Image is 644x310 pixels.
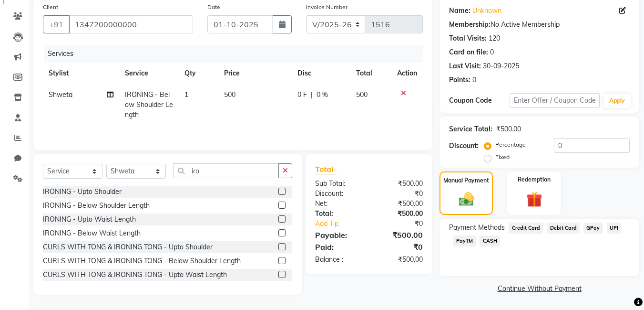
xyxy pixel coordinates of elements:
th: Price [218,63,292,84]
label: Date [207,3,220,11]
div: IRONING - Upto Shoulder [43,187,122,197]
span: 0 F [297,90,307,100]
div: Membership: [449,20,491,30]
div: Payable: [308,229,369,241]
span: UPI [607,223,622,234]
span: Payment Methods [449,223,505,233]
div: Balance : [308,255,369,265]
span: IRONING - Below Shoulder Length [125,90,173,119]
div: Discount: [449,141,479,151]
div: CURLS WITH TONG & IRONING TONG - Upto Waist Length [43,270,227,280]
div: ₹0 [369,189,430,199]
div: ₹500.00 [496,124,521,134]
div: CURLS WITH TONG & IRONING TONG - Below Shoulder Length [43,256,241,266]
span: Debit Card [547,223,580,234]
label: Client [43,3,58,11]
div: Discount: [308,189,369,199]
button: Apply [603,94,631,108]
span: 500 [356,90,368,99]
div: Paid: [308,241,369,253]
th: Action [391,63,423,84]
th: Disc [292,63,350,84]
div: Points: [449,75,470,85]
label: Invoice Number [306,3,348,11]
div: Service Total: [449,124,492,134]
div: 0 [472,75,476,85]
div: No Active Membership [449,20,630,30]
div: ₹0 [379,219,430,229]
div: ₹500.00 [369,199,430,209]
label: Percentage [495,140,526,149]
div: Name: [449,6,470,16]
div: ₹500.00 [369,179,430,189]
div: Services [44,45,430,63]
th: Service [119,63,179,84]
div: ₹500.00 [369,209,430,219]
div: Last Visit: [449,61,481,71]
div: Coupon Code [449,96,509,106]
div: CURLS WITH TONG & IRONING TONG - Upto Shoulder [43,242,213,252]
input: Search by Name/Mobile/Email/Code [69,15,193,33]
span: | [311,90,313,100]
span: Shweta [49,90,72,99]
th: Qty [179,63,218,84]
input: Search or Scan [173,163,279,178]
div: Sub Total: [308,179,369,189]
div: Card on file: [449,47,488,57]
div: 30-09-2025 [483,61,519,71]
span: PayTM [453,235,476,246]
div: 120 [489,33,500,43]
div: 0 [490,47,494,57]
button: +91 [43,15,70,33]
label: Redemption [518,175,551,184]
div: Total: [308,209,369,219]
img: _cash.svg [454,191,479,208]
a: Continue Without Payment [441,284,637,294]
div: Net: [308,199,369,209]
div: ₹0 [369,241,430,253]
th: Stylist [43,63,119,84]
div: ₹500.00 [369,255,430,265]
span: 0 % [317,90,328,100]
span: Total [315,164,337,174]
span: 1 [184,90,188,99]
div: ₹500.00 [369,229,430,241]
span: CASH [480,235,500,246]
div: IRONING - Below Waist Length [43,228,141,238]
span: Credit Card [509,223,543,234]
span: GPay [583,223,603,234]
input: Enter Offer / Coupon Code [510,93,600,108]
img: _gift.svg [521,190,547,209]
span: 500 [224,90,235,99]
div: IRONING - Upto Waist Length [43,214,136,224]
label: Manual Payment [443,176,489,185]
a: Add Tip [308,219,379,229]
label: Fixed [495,153,510,161]
a: Unknown [472,6,501,16]
div: Total Visits: [449,33,487,43]
th: Total [350,63,392,84]
div: IRONING - Below Shoulder Length [43,201,150,211]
